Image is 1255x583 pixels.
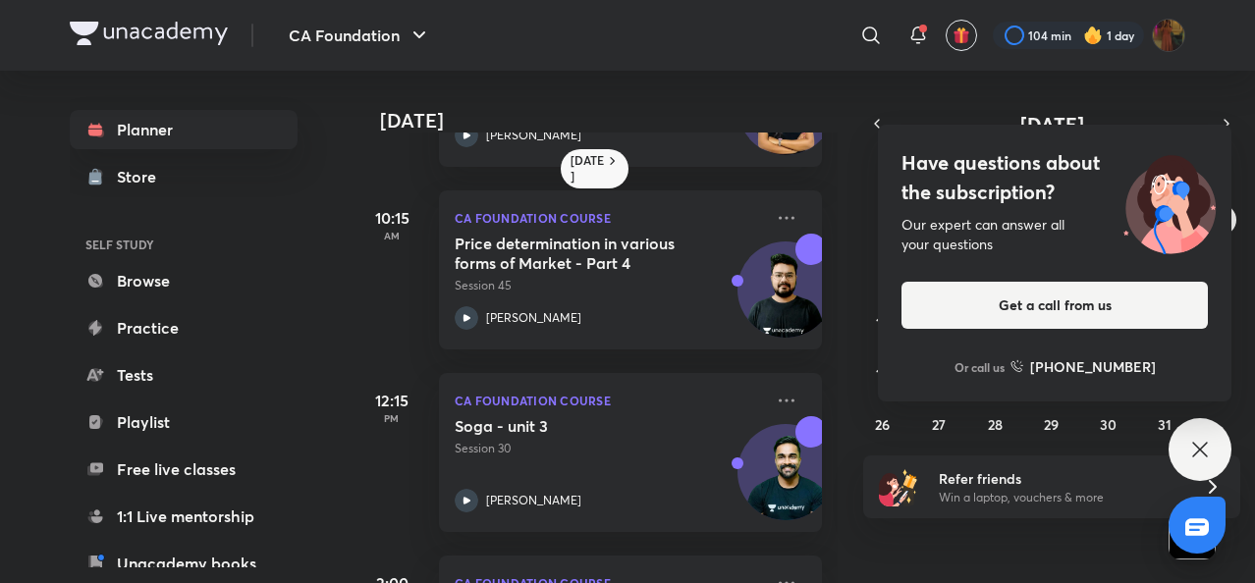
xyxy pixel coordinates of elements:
[1108,148,1231,254] img: ttu_illustration_new.svg
[923,408,955,440] button: October 27, 2025
[867,306,899,338] button: October 12, 2025
[891,110,1213,137] button: [DATE]
[70,228,298,261] h6: SELF STUDY
[946,20,977,51] button: avatar
[939,468,1180,489] h6: Refer friends
[353,389,431,412] h5: 12:15
[277,16,443,55] button: CA Foundation
[939,489,1180,506] p: Win a laptop, vouchers & more
[988,415,1003,434] abbr: October 28, 2025
[1036,408,1067,440] button: October 29, 2025
[70,450,298,489] a: Free live classes
[980,408,1011,440] button: October 28, 2025
[70,355,298,395] a: Tests
[1010,356,1156,377] a: [PHONE_NUMBER]
[738,252,833,346] img: Avatar
[70,402,298,442] a: Playlist
[867,255,899,287] button: October 5, 2025
[70,261,298,300] a: Browse
[455,440,763,457] p: Session 30
[876,313,889,332] abbr: October 12, 2025
[875,415,890,434] abbr: October 26, 2025
[1020,111,1084,137] span: [DATE]
[70,308,298,347] a: Practice
[1152,19,1185,52] img: gungun Raj
[901,282,1208,329] button: Get a call from us
[876,364,890,383] abbr: October 19, 2025
[117,165,168,188] div: Store
[455,277,763,294] p: Session 45
[879,467,918,506] img: referral
[1149,408,1180,440] button: October 31, 2025
[1030,356,1156,377] h6: [PHONE_NUMBER]
[1158,415,1172,434] abbr: October 31, 2025
[953,26,970,44] img: avatar
[738,435,833,529] img: Avatar
[867,357,899,389] button: October 19, 2025
[455,234,699,273] h5: Price determination in various forms of Market - Part 4
[455,389,763,412] p: CA Foundation Course
[932,415,946,434] abbr: October 27, 2025
[1092,408,1123,440] button: October 30, 2025
[486,492,581,509] p: [PERSON_NAME]
[70,22,228,45] img: Company Logo
[1044,415,1059,434] abbr: October 29, 2025
[70,22,228,50] a: Company Logo
[70,157,298,196] a: Store
[353,206,431,230] h5: 10:15
[901,215,1208,254] div: Our expert can answer all your questions
[380,109,842,132] h4: [DATE]
[486,127,581,144] p: [PERSON_NAME]
[1100,415,1117,434] abbr: October 30, 2025
[70,110,298,149] a: Planner
[1083,26,1103,45] img: streak
[353,230,431,241] p: AM
[455,416,699,436] h5: Soga - unit 3
[70,544,298,583] a: Unacademy books
[571,153,605,185] h6: [DATE]
[867,408,899,440] button: October 26, 2025
[455,206,763,230] p: CA Foundation Course
[901,148,1208,207] h4: Have questions about the subscription?
[353,412,431,424] p: PM
[486,309,581,327] p: [PERSON_NAME]
[955,358,1005,376] p: Or call us
[70,497,298,536] a: 1:1 Live mentorship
